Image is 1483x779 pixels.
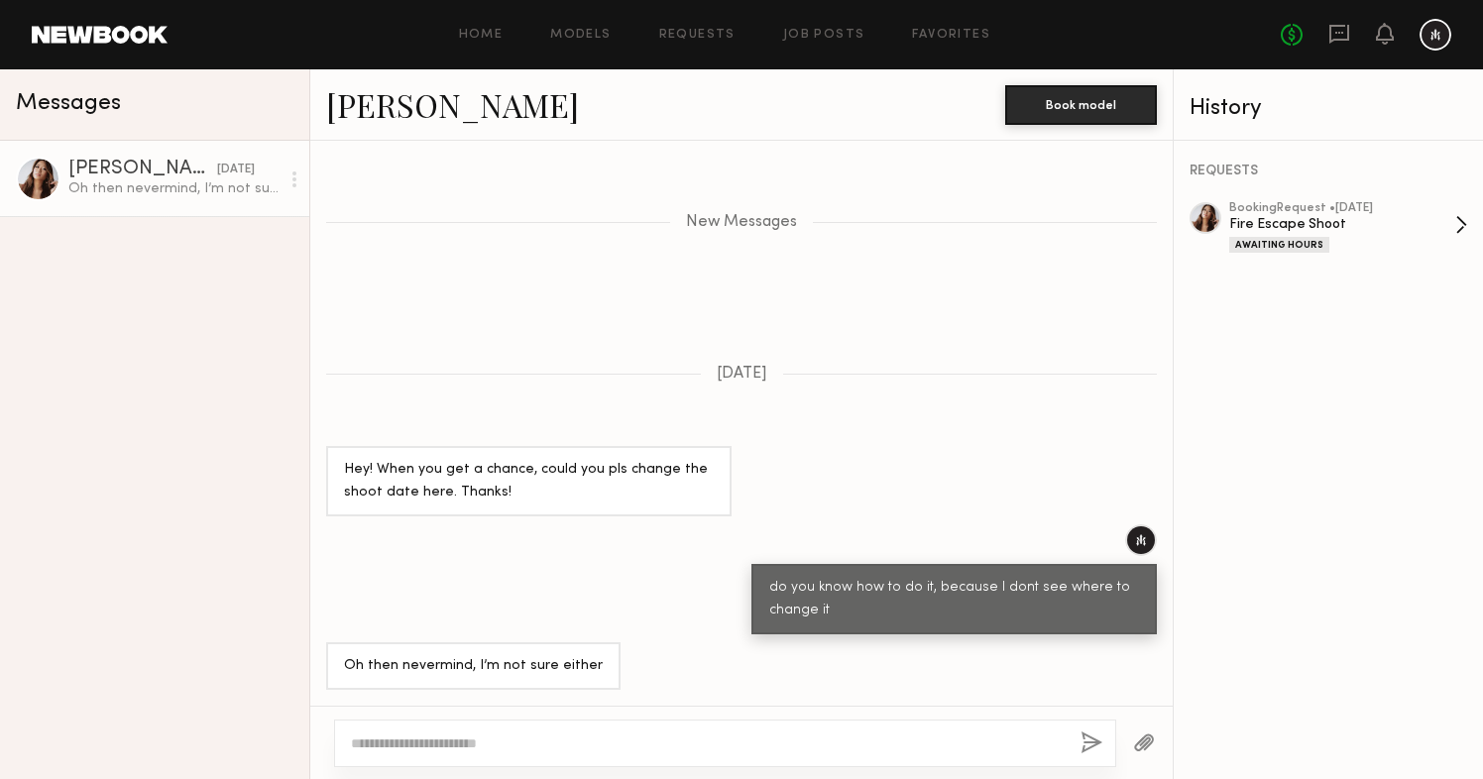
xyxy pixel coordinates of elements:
[659,29,736,42] a: Requests
[16,92,121,115] span: Messages
[1229,237,1329,253] div: Awaiting Hours
[912,29,990,42] a: Favorites
[344,459,714,504] div: Hey! When you get a chance, could you pls change the shoot date here. Thanks!
[686,214,797,231] span: New Messages
[1229,202,1467,253] a: bookingRequest •[DATE]Fire Escape ShootAwaiting Hours
[1005,85,1157,125] button: Book model
[717,366,767,383] span: [DATE]
[1005,95,1157,112] a: Book model
[1190,165,1467,178] div: REQUESTS
[550,29,611,42] a: Models
[1229,215,1455,234] div: Fire Escape Shoot
[769,577,1139,622] div: do you know how to do it, because I dont see where to change it
[1229,202,1455,215] div: booking Request • [DATE]
[344,655,603,678] div: Oh then nevermind, I’m not sure either
[1190,97,1467,120] div: History
[459,29,504,42] a: Home
[217,161,255,179] div: [DATE]
[783,29,865,42] a: Job Posts
[326,83,579,126] a: [PERSON_NAME]
[68,160,217,179] div: [PERSON_NAME]
[68,179,280,198] div: Oh then nevermind, I’m not sure either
